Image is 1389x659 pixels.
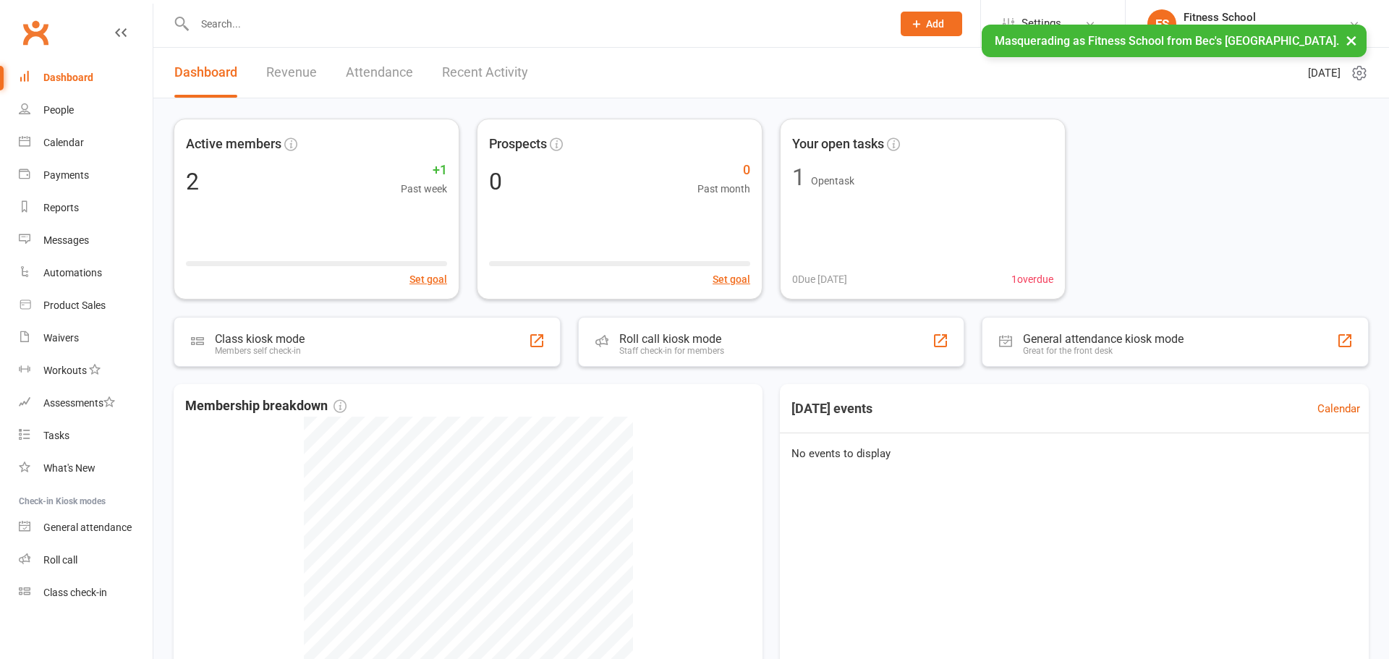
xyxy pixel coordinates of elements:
div: Roll call kiosk mode [619,332,724,346]
button: Add [901,12,962,36]
a: Tasks [19,420,153,452]
div: Workouts [43,365,87,376]
a: Attendance [346,48,413,98]
div: Waivers [43,332,79,344]
span: Settings [1021,7,1061,40]
div: Great for the front desk [1023,346,1184,356]
span: Open task [811,175,854,187]
a: Dashboard [19,61,153,94]
a: Messages [19,224,153,257]
button: × [1338,25,1364,56]
span: [DATE] [1308,64,1341,82]
a: Recent Activity [442,48,528,98]
span: Your open tasks [792,134,884,155]
div: 1 [792,166,805,189]
span: 0 Due [DATE] [792,271,847,287]
span: Prospects [489,134,547,155]
div: Staff check-in for members [619,346,724,356]
a: Reports [19,192,153,224]
div: Automations [43,267,102,279]
div: People [43,104,74,116]
input: Search... [190,14,882,34]
span: 1 overdue [1011,271,1053,287]
div: Calendar [43,137,84,148]
a: Payments [19,159,153,192]
div: [PERSON_NAME]'s Swimming School [1184,24,1348,37]
button: Set goal [409,271,447,287]
span: +1 [401,160,447,181]
div: 0 [489,170,502,193]
div: FS [1147,9,1176,38]
div: Fitness School [1184,11,1348,24]
a: Automations [19,257,153,289]
span: Add [926,18,944,30]
a: Product Sales [19,289,153,322]
h3: [DATE] events [780,396,884,422]
span: 0 [697,160,750,181]
a: What's New [19,452,153,485]
div: 2 [186,170,199,193]
a: Revenue [266,48,317,98]
div: Class kiosk mode [215,332,305,346]
a: Waivers [19,322,153,354]
div: Reports [43,202,79,213]
div: Tasks [43,430,69,441]
div: What's New [43,462,95,474]
a: Class kiosk mode [19,577,153,609]
span: Active members [186,134,281,155]
div: General attendance kiosk mode [1023,332,1184,346]
span: Membership breakdown [185,396,347,417]
div: Members self check-in [215,346,305,356]
div: Payments [43,169,89,181]
a: Dashboard [174,48,237,98]
a: Clubworx [17,14,54,51]
div: Roll call [43,554,77,566]
div: Dashboard [43,72,93,83]
div: Assessments [43,397,115,409]
div: Product Sales [43,299,106,311]
a: Assessments [19,387,153,420]
a: People [19,94,153,127]
a: Calendar [19,127,153,159]
div: No events to display [774,433,1375,474]
div: Class check-in [43,587,107,598]
span: Masquerading as Fitness School from Bec's [GEOGRAPHIC_DATA]. [995,34,1339,48]
a: Calendar [1317,400,1360,417]
a: General attendance kiosk mode [19,511,153,544]
button: Set goal [713,271,750,287]
span: Past week [401,181,447,197]
div: Messages [43,234,89,246]
span: Past month [697,181,750,197]
div: General attendance [43,522,132,533]
a: Workouts [19,354,153,387]
a: Roll call [19,544,153,577]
